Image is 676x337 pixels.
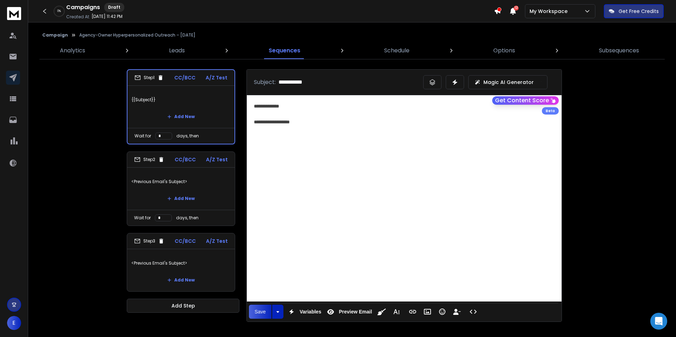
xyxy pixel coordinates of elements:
[56,42,89,59] a: Analytics
[467,305,480,319] button: Code View
[165,42,189,59] a: Leads
[176,133,199,139] p: days, then
[264,42,305,59] a: Sequences
[483,79,534,86] p: Magic AI Generator
[127,233,235,292] li: Step3CC/BCCA/Z Test<Previous Email's Subject>Add New
[175,156,196,163] p: CC/BCC
[66,14,90,20] p: Created At:
[337,309,373,315] span: Preview Email
[489,42,519,59] a: Options
[174,74,195,81] p: CC/BCC
[604,4,664,18] button: Get Free Credits
[599,46,639,55] p: Subsequences
[162,192,200,206] button: Add New
[134,133,151,139] p: Wait for
[169,46,185,55] p: Leads
[514,6,519,11] span: 12
[436,305,449,319] button: Emoticons
[375,305,388,319] button: Clean HTML
[542,107,559,115] div: Beta
[421,305,434,319] button: Insert Image (⌘P)
[468,75,547,89] button: Magic AI Generator
[134,156,164,163] div: Step 2
[131,172,231,192] p: <Previous Email's Subject>
[79,32,195,38] p: Agency-Owner Hyperpersonalized Outreach – [DATE]
[650,313,667,330] div: Open Intercom Messenger
[104,3,124,12] div: Draft
[162,110,200,124] button: Add New
[7,316,21,330] button: E
[390,305,403,319] button: More Text
[134,238,164,244] div: Step 3
[254,78,276,86] p: Subject:
[406,305,419,319] button: Insert Link (⌘K)
[134,215,151,221] p: Wait for
[127,151,235,226] li: Step2CC/BCCA/Z Test<Previous Email's Subject>Add NewWait fordays, then
[176,215,199,221] p: days, then
[493,46,515,55] p: Options
[249,305,271,319] button: Save
[162,273,200,287] button: Add New
[57,9,61,13] p: 0 %
[298,309,323,315] span: Variables
[619,8,659,15] p: Get Free Credits
[269,46,300,55] p: Sequences
[450,305,464,319] button: Insert Unsubscribe Link
[380,42,414,59] a: Schedule
[66,3,100,12] h1: Campaigns
[127,69,235,144] li: Step1CC/BCCA/Z Test{{Subject}}Add NewWait fordays, then
[60,46,85,55] p: Analytics
[206,74,227,81] p: A/Z Test
[285,305,323,319] button: Variables
[530,8,570,15] p: My Workspace
[7,7,21,20] img: logo
[595,42,643,59] a: Subsequences
[384,46,409,55] p: Schedule
[134,74,164,81] div: Step 1
[131,253,231,273] p: <Previous Email's Subject>
[92,14,123,19] p: [DATE] 11:42 PM
[206,238,228,245] p: A/Z Test
[492,96,559,105] button: Get Content Score
[132,90,230,110] p: {{Subject}}
[127,299,239,313] button: Add Step
[206,156,228,163] p: A/Z Test
[175,238,196,245] p: CC/BCC
[324,305,373,319] button: Preview Email
[42,32,68,38] button: Campaign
